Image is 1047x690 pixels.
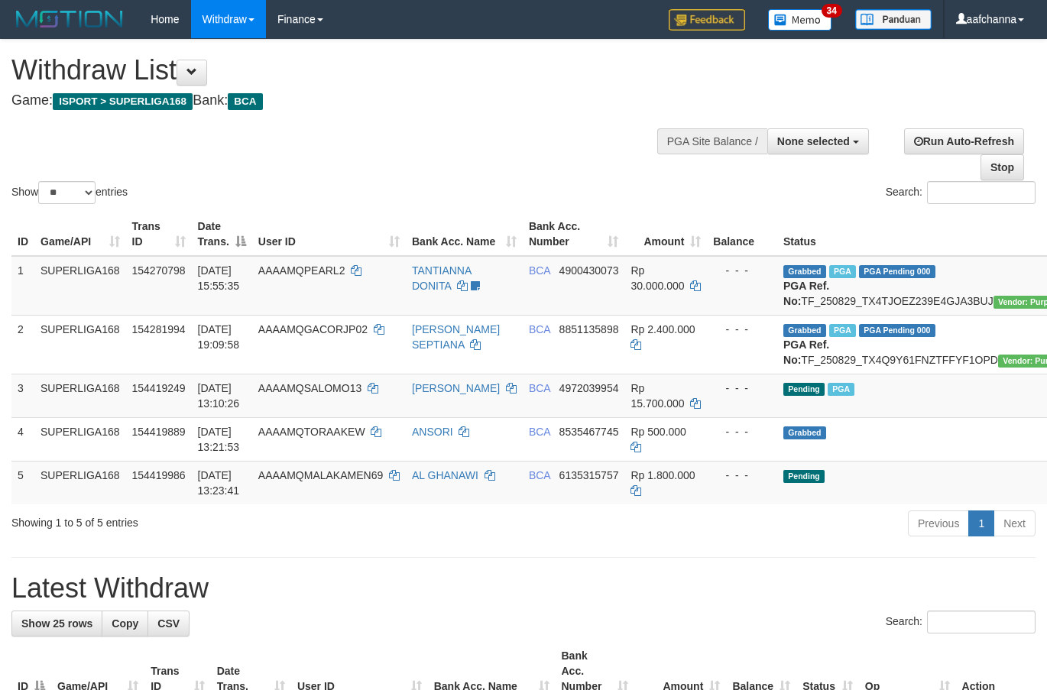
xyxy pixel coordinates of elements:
[904,128,1024,154] a: Run Auto-Refresh
[412,323,500,351] a: [PERSON_NAME] SEPTIANA
[412,469,478,481] a: AL GHANAWI
[412,264,472,292] a: TANTIANNA DONITA
[559,426,619,438] span: Copy 8535467745 to clipboard
[157,617,180,630] span: CSV
[132,469,186,481] span: 154419986
[198,426,240,453] span: [DATE] 13:21:53
[630,323,695,335] span: Rp 2.400.000
[11,417,34,461] td: 4
[829,265,856,278] span: Marked by aafmaleo
[252,212,406,256] th: User ID: activate to sort column ascending
[11,461,34,504] td: 5
[258,382,361,394] span: AAAAMQSALOMO13
[132,426,186,438] span: 154419889
[822,4,842,18] span: 34
[132,382,186,394] span: 154419249
[192,212,252,256] th: Date Trans.: activate to sort column descending
[783,470,825,483] span: Pending
[11,509,425,530] div: Showing 1 to 5 of 5 entries
[11,181,128,204] label: Show entries
[886,181,1036,204] label: Search:
[630,426,686,438] span: Rp 500.000
[523,212,625,256] th: Bank Acc. Number: activate to sort column ascending
[783,339,829,366] b: PGA Ref. No:
[102,611,148,637] a: Copy
[886,611,1036,633] label: Search:
[783,383,825,396] span: Pending
[34,212,126,256] th: Game/API: activate to sort column ascending
[669,9,745,31] img: Feedback.jpg
[559,264,619,277] span: Copy 4900430073 to clipboard
[927,181,1036,204] input: Search:
[713,424,771,439] div: - - -
[258,264,345,277] span: AAAAMQPEARL2
[11,374,34,417] td: 3
[38,181,96,204] select: Showentries
[713,381,771,396] div: - - -
[777,135,850,147] span: None selected
[828,383,854,396] span: Marked by aafsoycanthlai
[11,8,128,31] img: MOTION_logo.png
[927,611,1036,633] input: Search:
[529,469,550,481] span: BCA
[529,426,550,438] span: BCA
[11,93,682,109] h4: Game: Bank:
[11,256,34,316] td: 1
[767,128,869,154] button: None selected
[559,469,619,481] span: Copy 6135315757 to clipboard
[713,263,771,278] div: - - -
[258,426,365,438] span: AAAAMQTORAAKEW
[783,426,826,439] span: Grabbed
[630,469,695,481] span: Rp 1.800.000
[11,573,1036,604] h1: Latest Withdraw
[559,382,619,394] span: Copy 4972039954 to clipboard
[707,212,777,256] th: Balance
[994,510,1036,536] a: Next
[198,264,240,292] span: [DATE] 15:55:35
[859,324,935,337] span: PGA Pending
[529,264,550,277] span: BCA
[624,212,707,256] th: Amount: activate to sort column ascending
[11,212,34,256] th: ID
[34,461,126,504] td: SUPERLIGA168
[783,265,826,278] span: Grabbed
[132,323,186,335] span: 154281994
[855,9,932,30] img: panduan.png
[198,469,240,497] span: [DATE] 13:23:41
[529,323,550,335] span: BCA
[630,382,684,410] span: Rp 15.700.000
[412,382,500,394] a: [PERSON_NAME]
[21,617,92,630] span: Show 25 rows
[829,324,856,337] span: Marked by aafnonsreyleab
[412,426,453,438] a: ANSORI
[968,510,994,536] a: 1
[228,93,262,110] span: BCA
[34,374,126,417] td: SUPERLIGA168
[53,93,193,110] span: ISPORT > SUPERLIGA168
[713,468,771,483] div: - - -
[768,9,832,31] img: Button%20Memo.svg
[783,324,826,337] span: Grabbed
[112,617,138,630] span: Copy
[908,510,969,536] a: Previous
[529,382,550,394] span: BCA
[198,382,240,410] span: [DATE] 13:10:26
[132,264,186,277] span: 154270798
[981,154,1024,180] a: Stop
[11,315,34,374] td: 2
[657,128,767,154] div: PGA Site Balance /
[11,55,682,86] h1: Withdraw List
[783,280,829,307] b: PGA Ref. No:
[406,212,523,256] th: Bank Acc. Name: activate to sort column ascending
[34,417,126,461] td: SUPERLIGA168
[11,611,102,637] a: Show 25 rows
[126,212,192,256] th: Trans ID: activate to sort column ascending
[258,469,383,481] span: AAAAMQMALAKAMEN69
[198,323,240,351] span: [DATE] 19:09:58
[258,323,368,335] span: AAAAMQGACORJP02
[630,264,684,292] span: Rp 30.000.000
[859,265,935,278] span: PGA Pending
[34,256,126,316] td: SUPERLIGA168
[559,323,619,335] span: Copy 8851135898 to clipboard
[713,322,771,337] div: - - -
